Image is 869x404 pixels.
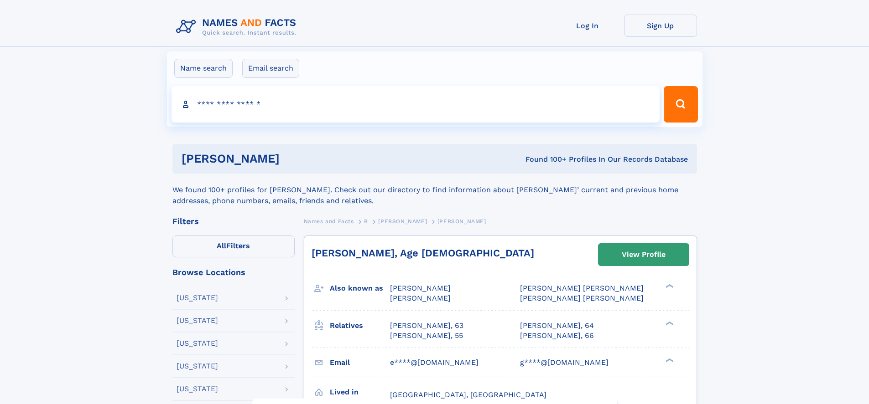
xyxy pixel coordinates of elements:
div: [US_STATE] [177,385,218,393]
span: B [364,218,368,225]
a: Log In [551,15,624,37]
button: Search Button [664,86,697,123]
label: Name search [174,59,233,78]
span: [PERSON_NAME] [PERSON_NAME] [520,284,644,292]
div: [US_STATE] [177,363,218,370]
div: [US_STATE] [177,340,218,347]
label: Filters [172,235,295,257]
a: B [364,215,368,227]
a: [PERSON_NAME], 55 [390,331,463,341]
a: View Profile [598,244,689,266]
img: Logo Names and Facts [172,15,304,39]
div: We found 100+ profiles for [PERSON_NAME]. Check out our directory to find information about [PERS... [172,174,697,206]
div: Filters [172,217,295,225]
span: [PERSON_NAME] [PERSON_NAME] [520,294,644,302]
h3: Lived in [330,384,390,400]
a: Sign Up [624,15,697,37]
div: ❯ [663,283,674,289]
div: Found 100+ Profiles In Our Records Database [402,154,688,164]
span: [GEOGRAPHIC_DATA], [GEOGRAPHIC_DATA] [390,390,546,399]
a: [PERSON_NAME] [378,215,427,227]
h3: Email [330,355,390,370]
span: [PERSON_NAME] [390,294,451,302]
h1: [PERSON_NAME] [182,153,403,164]
div: Browse Locations [172,268,295,276]
div: [US_STATE] [177,294,218,302]
h3: Also known as [330,281,390,296]
span: All [217,241,226,250]
div: ❯ [663,357,674,363]
span: [PERSON_NAME] [437,218,486,225]
input: search input [172,86,660,123]
h3: Relatives [330,318,390,333]
div: View Profile [622,244,666,265]
span: [PERSON_NAME] [390,284,451,292]
div: ❯ [663,320,674,326]
a: [PERSON_NAME], 64 [520,321,594,331]
span: [PERSON_NAME] [378,218,427,225]
a: [PERSON_NAME], 66 [520,331,594,341]
div: [US_STATE] [177,317,218,324]
a: [PERSON_NAME], Age [DEMOGRAPHIC_DATA] [312,247,534,259]
label: Email search [242,59,299,78]
a: Names and Facts [304,215,354,227]
a: [PERSON_NAME], 63 [390,321,463,331]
